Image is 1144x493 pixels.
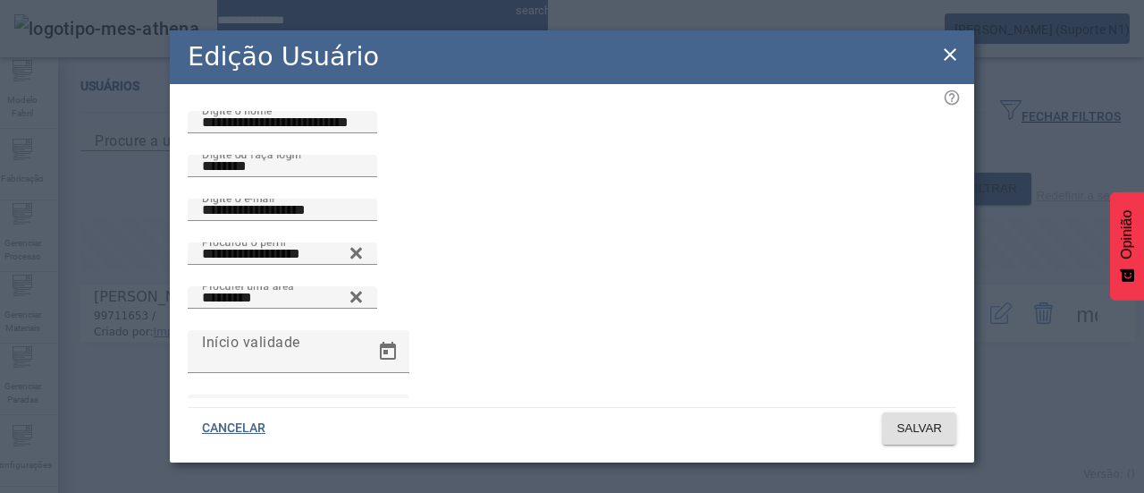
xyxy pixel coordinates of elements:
[202,104,272,116] font: Digite o nome
[202,148,301,160] font: Digite ou faça login
[188,41,379,72] font: Edição Usuário
[202,279,294,292] font: Procurei uma área
[188,412,280,445] button: CANCELAR
[202,397,289,414] font: Fim validade
[202,243,363,265] input: Número
[896,421,942,435] font: SALVAR
[1110,192,1144,301] button: Feedback - Mostrar pesquisa
[366,330,409,373] button: Calendário aberto
[1119,210,1134,259] font: Opinião
[202,421,265,435] font: CANCELAR
[202,191,274,204] font: Digite o e-mail
[202,235,286,248] font: Procurou o perfil
[202,333,300,350] font: Início validade
[882,412,956,445] button: SALVAR
[366,395,409,438] button: Calendário aberto
[202,287,363,309] input: Número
